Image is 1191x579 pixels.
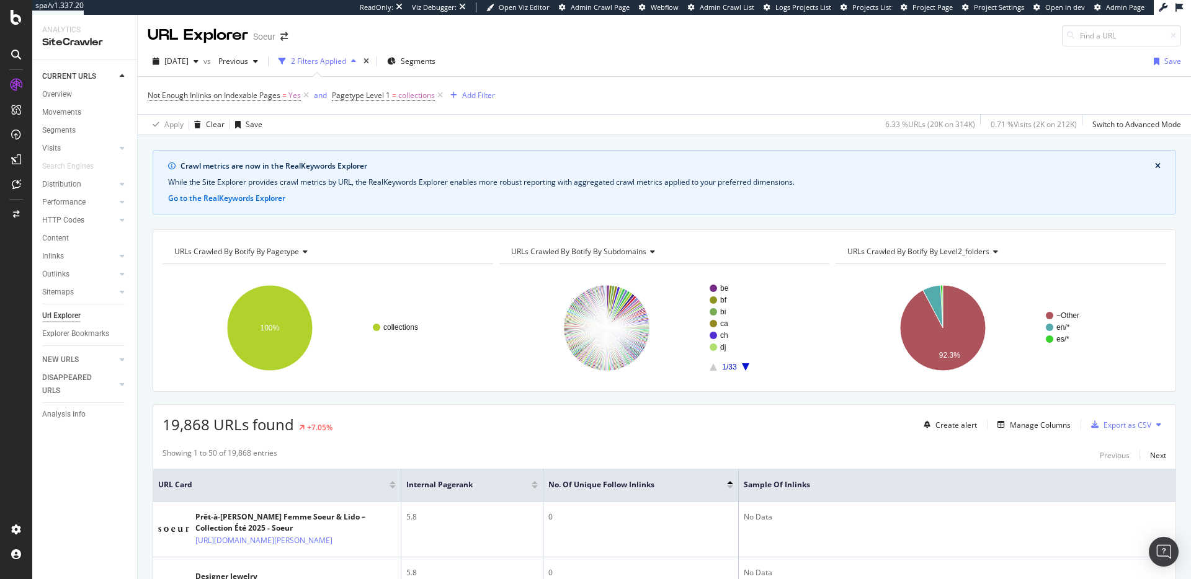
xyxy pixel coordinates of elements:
[511,246,646,257] span: URLs Crawled By Botify By subdomains
[1106,2,1144,12] span: Admin Page
[1094,2,1144,12] a: Admin Page
[42,327,128,340] a: Explorer Bookmarks
[1164,56,1181,66] div: Save
[360,2,393,12] div: ReadOnly:
[639,2,679,12] a: Webflow
[841,2,891,12] a: Projects List
[163,414,294,435] span: 19,868 URLs found
[764,2,831,12] a: Logs Projects List
[213,51,263,71] button: Previous
[499,2,550,12] span: Open Viz Editor
[912,2,953,12] span: Project Page
[42,214,116,227] a: HTTP Codes
[332,90,390,100] span: Pagetype Level 1
[168,177,1161,188] div: While the Site Explorer provides crawl metrics by URL, the RealKeywords Explorer enables more rob...
[42,178,116,191] a: Distribution
[42,408,86,421] div: Analysis Info
[246,119,262,130] div: Save
[42,309,128,322] a: Url Explorer
[720,307,726,316] text: bi
[42,214,84,227] div: HTTP Codes
[42,268,69,281] div: Outlinks
[174,246,299,257] span: URLs Crawled By Botify By pagetype
[42,250,116,263] a: Inlinks
[720,343,726,351] text: dj
[406,567,538,578] div: 5.8
[720,319,728,328] text: ca
[651,2,679,12] span: Webflow
[307,422,332,433] div: +7.05%
[1152,158,1164,174] button: close banner
[885,119,975,130] div: 6.33 % URLs ( 20K on 314K )
[720,331,728,340] text: ch
[548,479,708,490] span: No. of Unique Follow Inlinks
[1045,2,1085,12] span: Open in dev
[852,2,891,12] span: Projects List
[935,420,977,430] div: Create alert
[559,2,630,12] a: Admin Crawl Page
[164,56,189,66] span: 2025 Sep. 3rd
[42,124,76,137] div: Segments
[42,160,94,173] div: Search Engines
[42,309,81,322] div: Url Explorer
[775,2,831,12] span: Logs Projects List
[163,274,490,382] svg: A chart.
[42,232,128,245] a: Content
[836,274,1163,382] svg: A chart.
[406,511,538,523] div: 5.8
[1087,115,1181,135] button: Switch to Advanced Mode
[148,115,184,135] button: Apply
[42,232,69,245] div: Content
[919,415,977,435] button: Create alert
[382,51,440,71] button: Segments
[153,150,1176,214] div: info banner
[148,51,203,71] button: [DATE]
[700,2,754,12] span: Admin Crawl List
[42,268,116,281] a: Outlinks
[1104,420,1151,430] div: Export as CSV
[42,371,105,397] div: DISAPPEARED URLS
[1100,450,1130,461] div: Previous
[253,30,275,43] div: Soeur
[148,90,280,100] span: Not Enough Inlinks on Indexable Pages
[1149,51,1181,71] button: Save
[42,70,116,83] a: CURRENT URLS
[1010,420,1071,430] div: Manage Columns
[722,363,737,371] text: 1/33
[42,142,61,155] div: Visits
[383,323,418,332] text: collections
[206,119,225,130] div: Clear
[158,527,189,532] img: main image
[744,479,1152,490] span: Sample of Inlinks
[42,353,79,366] div: NEW URLS
[486,2,550,12] a: Open Viz Editor
[720,284,729,293] text: be
[288,87,301,104] span: Yes
[42,70,96,83] div: CURRENT URLS
[1062,25,1181,46] input: Find a URL
[406,479,513,490] span: Internal Pagerank
[42,371,116,397] a: DISAPPEARED URLS
[499,274,827,382] div: A chart.
[203,56,213,66] span: vs
[548,511,733,523] div: 0
[361,55,372,68] div: times
[42,142,116,155] a: Visits
[42,408,128,421] a: Analysis Info
[314,89,327,101] button: and
[392,90,396,100] span: =
[42,327,109,340] div: Explorer Bookmarks
[42,286,74,299] div: Sitemaps
[42,353,116,366] a: NEW URLS
[195,511,396,534] div: Prêt-à-[PERSON_NAME] Femme Soeur & Lido – Collection Été 2025 - Soeur
[1100,448,1130,462] button: Previous
[168,193,285,204] button: Go to the RealKeywords Explorer
[282,90,287,100] span: =
[1150,450,1166,461] div: Next
[42,88,72,101] div: Overview
[158,479,386,490] span: URL Card
[1149,537,1179,567] div: Open Intercom Messenger
[398,87,435,104] span: collections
